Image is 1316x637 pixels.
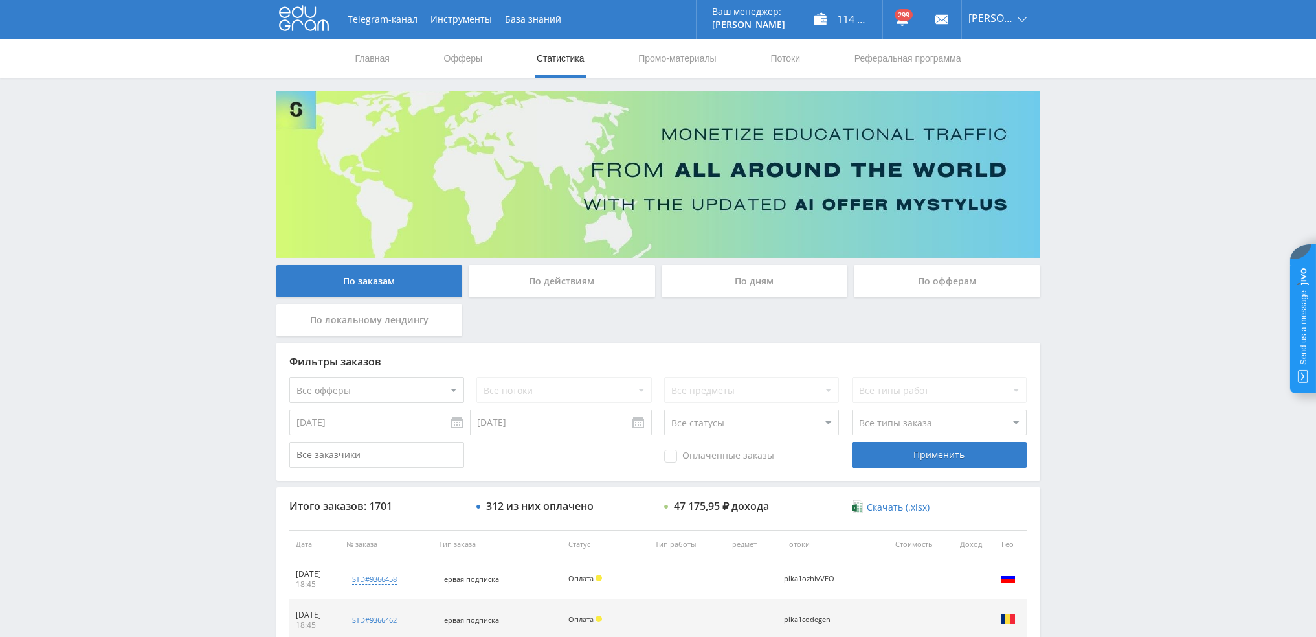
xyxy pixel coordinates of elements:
div: 18:45 [296,620,334,631]
img: xlsx [852,500,863,513]
a: Реферальная программа [853,39,963,78]
img: Banner [276,91,1040,258]
th: Тип работы [649,530,720,559]
span: Скачать (.xlsx) [867,502,930,513]
div: По локальному лендингу [276,304,463,336]
img: rou.png [1000,611,1016,627]
span: Оплата [568,614,594,624]
input: Все заказчики [289,442,464,468]
img: rus.png [1000,570,1016,586]
td: — [939,559,988,600]
th: Тип заказа [432,530,562,559]
div: Применить [852,442,1027,468]
div: 47 175,95 ₽ дохода [674,500,769,512]
span: Оплата [568,573,594,583]
div: 18:45 [296,579,334,590]
span: Холд [596,575,602,581]
div: Фильтры заказов [289,356,1027,367]
th: Дата [289,530,340,559]
span: [PERSON_NAME] [968,13,1014,23]
div: std#9366458 [352,574,397,585]
div: По действиям [469,265,655,297]
th: Стоимость [873,530,939,559]
th: Статус [562,530,649,559]
div: [DATE] [296,569,334,579]
a: Скачать (.xlsx) [852,501,930,514]
th: Гео [988,530,1027,559]
div: [DATE] [296,610,334,620]
span: Первая подписка [439,574,499,584]
td: — [873,559,939,600]
div: pika1ozhivVEO [784,575,842,583]
span: Первая подписка [439,615,499,625]
span: Холд [596,616,602,622]
a: Промо-материалы [637,39,717,78]
a: Потоки [769,39,801,78]
div: По заказам [276,265,463,297]
th: № заказа [340,530,432,559]
p: [PERSON_NAME] [712,19,785,30]
div: По дням [662,265,848,297]
p: Ваш менеджер: [712,6,785,17]
div: std#9366462 [352,615,397,625]
th: Доход [939,530,988,559]
span: Оплаченные заказы [664,450,774,463]
th: Потоки [777,530,873,559]
div: pika1codegen [784,616,842,624]
a: Офферы [443,39,484,78]
a: Статистика [535,39,586,78]
th: Предмет [720,530,777,559]
div: По офферам [854,265,1040,297]
div: Итого заказов: 1701 [289,500,464,512]
div: 312 из них оплачено [486,500,594,512]
a: Главная [354,39,391,78]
